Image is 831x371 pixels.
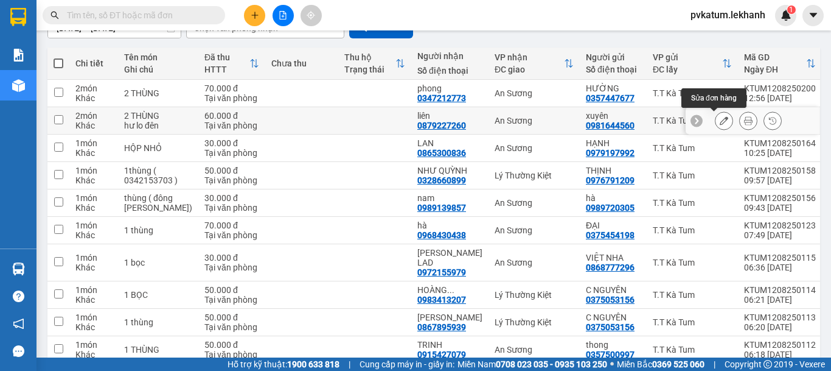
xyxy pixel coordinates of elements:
div: 1 món [75,285,112,295]
img: solution-icon [12,49,25,62]
div: 1 món [75,253,112,263]
div: 0968430438 [417,230,466,240]
div: T.T Kà Tum [653,345,732,355]
div: 30.000 đ [204,193,259,203]
div: T.T Kà Tum [653,171,732,180]
div: NHƯ QUỲNH [417,166,482,175]
div: Người gửi [586,52,641,62]
div: Người nhận [417,51,482,61]
span: message [13,345,24,357]
span: pvkatum.lekhanh [681,7,775,23]
span: Miền Bắc [617,358,704,371]
div: 0979197992 [586,148,635,158]
th: Toggle SortBy [489,48,580,80]
div: 06:21 [DATE] [744,295,816,305]
div: Chi tiết [75,58,112,68]
span: ⚪️ [610,362,614,367]
div: 0915427079 [417,350,466,359]
span: question-circle [13,291,24,302]
div: 0879227260 [417,121,466,130]
div: T.T Kà Tum [653,225,732,235]
div: 50.000 đ [204,340,259,350]
div: GIA LINH [417,313,482,322]
strong: 0369 525 060 [652,359,704,369]
div: 1thùng ( 0342153703 ) [124,166,192,185]
div: 1 món [75,166,112,175]
div: HTTT [204,65,249,74]
span: notification [13,318,24,330]
div: 60.000 đ [204,111,259,121]
span: Hỗ trợ kỹ thuật: [228,358,339,371]
img: warehouse-icon [12,263,25,275]
div: Sửa đơn hàng [681,88,746,108]
div: Khác [75,121,112,130]
div: KTUM1208250164 [744,138,816,148]
div: 0981644560 [586,121,635,130]
div: An Sương [495,258,574,267]
div: Khác [75,93,112,103]
div: An Sương [495,143,574,153]
div: Trạng thái [344,65,395,74]
div: 1 bọc [124,258,192,267]
div: 10:25 [DATE] [744,148,816,158]
div: Tại văn phòng [204,203,259,213]
div: HẠNH [586,138,641,148]
div: C NGUYÊN [586,313,641,322]
div: KTUM1208250123 [744,221,816,230]
div: C NGUYÊN [586,285,641,295]
div: KTUM1208250114 [744,285,816,295]
div: 1 món [75,221,112,230]
div: 50.000 đ [204,313,259,322]
div: 06:36 [DATE] [744,263,816,272]
div: TRINH [417,340,482,350]
div: Tại văn phòng [204,121,259,130]
div: phong [417,83,482,93]
div: VIỆT NHA [586,253,641,263]
div: 70.000 đ [204,83,259,93]
div: T.T Kà Tum [653,290,732,300]
div: 30.000 đ [204,253,259,263]
button: file-add [273,5,294,26]
div: thùng ( đông lạnh) [124,193,192,213]
div: An Sương [495,345,574,355]
span: copyright [763,360,772,369]
div: T.T Kà Tum [653,143,732,153]
div: 1 thùng [124,225,192,235]
div: Ghi chú [124,65,192,74]
div: 1 BỌC [124,290,192,300]
div: T.T Kà Tum [653,198,732,208]
div: 06:18 [DATE] [744,350,816,359]
div: 50.000 đ [204,166,259,175]
div: 0375053156 [586,322,635,332]
div: 12:56 [DATE] [744,93,816,103]
sup: 1 [787,5,796,14]
div: Số điện thoại [417,66,482,76]
span: plus [251,11,259,19]
div: 0357447677 [586,93,635,103]
div: Tại văn phòng [204,148,259,158]
div: KTUM1208250115 [744,253,816,263]
div: Khác [75,148,112,158]
div: 2 THÙNG [124,88,192,98]
div: Tên món [124,52,192,62]
div: T.T Kà Tum [653,116,732,125]
div: 07:49 [DATE] [744,230,816,240]
input: Tìm tên, số ĐT hoặc mã đơn [67,9,210,22]
div: hà [586,193,641,203]
div: An Sương [495,225,574,235]
div: Lý Thường Kiệt [495,290,574,300]
div: An Sương [495,198,574,208]
div: 0347212773 [417,93,466,103]
span: | [349,358,350,371]
img: warehouse-icon [12,79,25,92]
span: Cung cấp máy in - giấy in: [360,358,454,371]
div: KTUM1208250112 [744,340,816,350]
div: ĐC giao [495,65,564,74]
div: 50.000 đ [204,285,259,295]
div: 09:43 [DATE] [744,203,816,213]
div: Khác [75,263,112,272]
div: Khác [75,203,112,213]
button: plus [244,5,265,26]
span: caret-down [808,10,819,21]
div: VP nhận [495,52,564,62]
